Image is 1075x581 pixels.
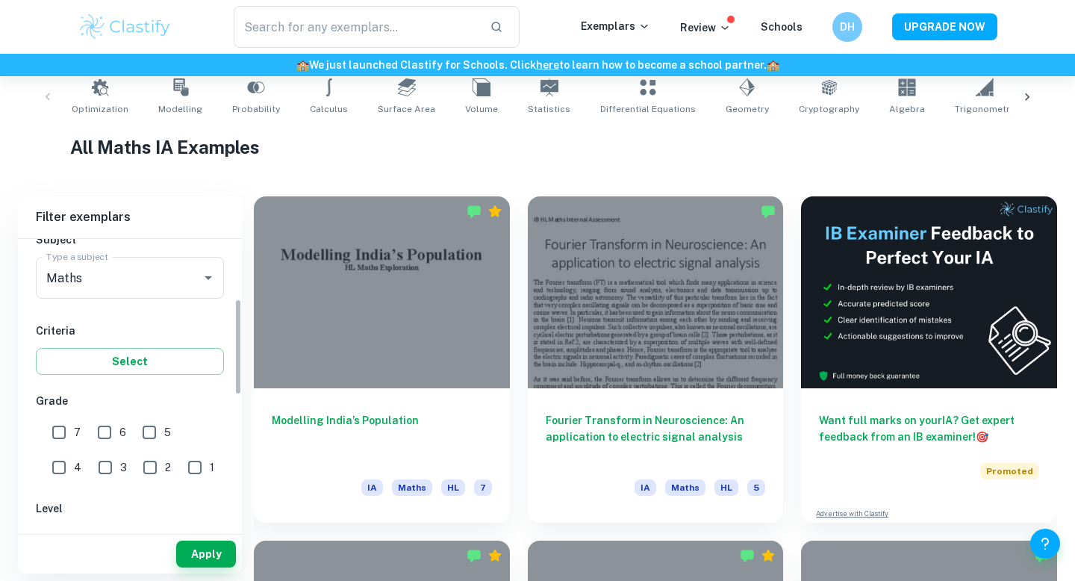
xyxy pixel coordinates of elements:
span: 3 [120,459,127,476]
h6: Level [36,500,224,517]
span: Surface Area [378,102,435,116]
span: HL [441,479,465,496]
a: here [536,59,559,71]
span: Maths [665,479,705,496]
a: Advertise with Clastify [816,509,888,519]
a: Want full marks on yourIA? Get expert feedback from an IB examiner!PromotedAdvertise with Clastify [801,196,1057,523]
span: Cryptography [799,102,859,116]
span: 7 [474,479,492,496]
button: UPGRADE NOW [892,13,997,40]
span: 6 [119,424,126,441]
h6: Criteria [36,323,224,339]
p: Exemplars [581,18,650,34]
span: Statistics [528,102,570,116]
span: Algebra [889,102,925,116]
h6: Subject [36,232,224,248]
p: Review [680,19,731,36]
span: Trigonometry [955,102,1015,116]
span: Maths [392,479,432,496]
h6: Want full marks on your IA ? Get expert feedback from an IB examiner! [819,412,1039,445]
img: Marked [467,548,482,563]
a: Fourier Transform in Neuroscience: An application to electric signal analysisIAMathsHL5 [528,196,784,523]
input: Search for any exemplars... [234,6,478,48]
h6: Fourier Transform in Neuroscience: An application to electric signal analysis [546,412,766,462]
span: 5 [164,424,171,441]
button: DH [832,12,862,42]
button: Apply [176,541,236,568]
a: Modelling India’s PopulationIAMathsHL7 [254,196,510,523]
img: Clastify logo [78,12,172,42]
div: Premium [487,204,502,219]
span: 🏫 [767,59,779,71]
label: Type a subject [46,250,108,263]
h6: Grade [36,393,224,409]
img: Marked [467,204,482,219]
span: Calculus [310,102,348,116]
span: IA [361,479,383,496]
h6: We just launched Clastify for Schools. Click to learn how to become a school partner. [3,57,1072,73]
span: 4 [74,459,81,476]
img: Marked [740,548,755,563]
span: 1 [210,459,214,476]
span: IA [635,479,656,496]
span: HL [714,479,738,496]
span: Probability [232,102,280,116]
span: Differential Equations [600,102,696,116]
button: Select [36,348,224,375]
h6: Modelling India’s Population [272,412,492,462]
span: 🏫 [296,59,309,71]
h1: All Maths IA Examples [70,134,1006,161]
span: 2 [165,459,171,476]
a: Schools [761,21,803,33]
span: 7 [74,424,81,441]
span: 🎯 [976,431,988,443]
button: Help and Feedback [1030,529,1060,559]
div: Premium [761,548,776,563]
h6: DH [839,19,856,35]
button: Open [198,267,219,288]
span: 5 [747,479,765,496]
span: Geometry [726,102,769,116]
div: Premium [487,548,502,563]
span: Optimization [72,102,128,116]
img: Thumbnail [801,196,1057,388]
span: Volume [465,102,498,116]
h6: Filter exemplars [18,196,242,238]
span: Promoted [980,463,1039,479]
img: Marked [761,204,776,219]
span: Modelling [158,102,202,116]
